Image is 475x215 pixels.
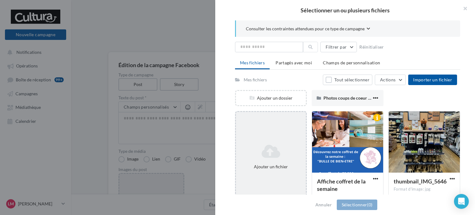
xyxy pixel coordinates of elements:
[394,178,447,185] span: thumbnail_IMG_5646
[323,75,372,85] button: Tout sélectionner
[357,43,387,51] button: Réinitialiser
[454,194,469,209] div: Open Intercom Messenger
[380,77,396,82] span: Actions
[413,77,452,82] span: Importer un fichier
[408,75,457,85] button: Importer un fichier
[244,77,267,83] div: Mes fichiers
[246,25,370,33] button: Consulter les contraintes attendues pour ce type de campagne
[240,60,265,65] span: Mes fichiers
[323,95,388,101] span: Photos coups de coeur calendrier
[317,194,378,200] div: Format d'image: png
[367,202,372,207] span: (0)
[320,42,357,52] button: Filtrer par
[238,164,303,170] div: Ajouter un fichier
[276,60,312,65] span: Partagés avec moi
[317,178,366,192] span: Affiche coffret de la semaine
[225,7,465,13] h2: Sélectionner un ou plusieurs fichiers
[236,95,306,101] div: Ajouter un dossier
[337,200,377,210] button: Sélectionner(0)
[394,187,455,192] div: Format d'image: jpg
[313,201,334,209] button: Annuler
[246,26,365,32] span: Consulter les contraintes attendues pour ce type de campagne
[323,60,380,65] span: Champs de personnalisation
[375,75,406,85] button: Actions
